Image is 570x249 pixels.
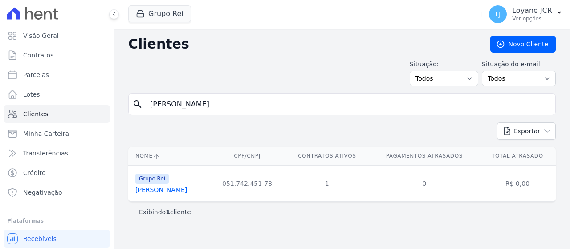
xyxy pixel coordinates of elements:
a: Visão Geral [4,27,110,45]
span: Recebíveis [23,234,57,243]
p: Exibindo cliente [139,208,191,216]
a: Lotes [4,86,110,103]
td: 1 [285,165,370,201]
label: Situação: [410,60,478,69]
td: 0 [370,165,479,201]
div: Plataformas [7,216,106,226]
span: Transferências [23,149,68,158]
a: Transferências [4,144,110,162]
span: Contratos [23,51,53,60]
span: Clientes [23,110,48,118]
a: Minha Carteira [4,125,110,143]
span: Negativação [23,188,62,197]
span: Visão Geral [23,31,59,40]
button: Grupo Rei [128,5,191,22]
span: LJ [495,11,501,17]
th: Pagamentos Atrasados [370,147,479,165]
span: Lotes [23,90,40,99]
th: Total Atrasado [479,147,556,165]
h2: Clientes [128,36,476,52]
a: Parcelas [4,66,110,84]
span: Parcelas [23,70,49,79]
input: Buscar por nome, CPF ou e-mail [145,95,552,113]
span: Grupo Rei [135,174,169,184]
a: Novo Cliente [490,36,556,53]
td: 051.742.451-78 [210,165,284,201]
button: LJ Loyane JCR Ver opções [482,2,570,27]
a: Crédito [4,164,110,182]
a: Recebíveis [4,230,110,248]
i: search [132,99,143,110]
b: 1 [166,208,170,216]
th: Nome [128,147,210,165]
th: Contratos Ativos [285,147,370,165]
button: Exportar [497,122,556,140]
a: [PERSON_NAME] [135,186,187,193]
a: Contratos [4,46,110,64]
p: Ver opções [512,15,552,22]
p: Loyane JCR [512,6,552,15]
span: Crédito [23,168,46,177]
a: Clientes [4,105,110,123]
th: CPF/CNPJ [210,147,284,165]
span: Minha Carteira [23,129,69,138]
label: Situação do e-mail: [482,60,556,69]
a: Negativação [4,184,110,201]
td: R$ 0,00 [479,165,556,201]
